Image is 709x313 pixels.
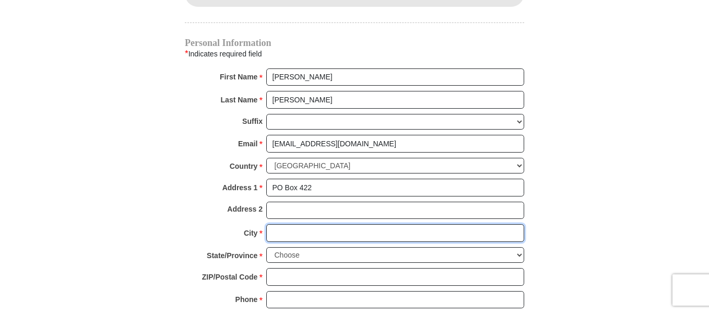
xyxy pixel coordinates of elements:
[222,180,258,195] strong: Address 1
[220,69,257,84] strong: First Name
[244,226,257,240] strong: City
[230,159,258,173] strong: Country
[242,114,263,129] strong: Suffix
[185,39,524,47] h4: Personal Information
[235,292,258,307] strong: Phone
[227,202,263,216] strong: Address 2
[221,92,258,107] strong: Last Name
[185,47,524,61] div: Indicates required field
[207,248,257,263] strong: State/Province
[202,270,258,284] strong: ZIP/Postal Code
[238,136,257,151] strong: Email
